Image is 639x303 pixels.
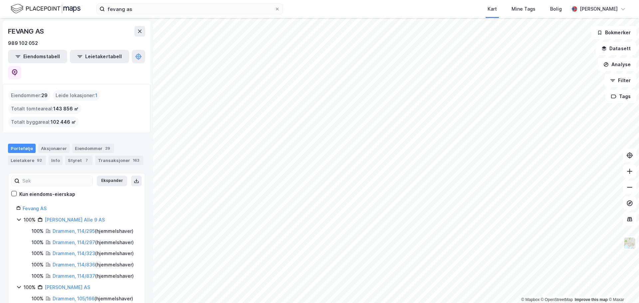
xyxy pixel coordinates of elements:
div: Portefølje [8,144,36,153]
a: Drammen, 105/166 [53,296,95,301]
div: Kart [488,5,497,13]
iframe: Chat Widget [606,271,639,303]
button: Analyse [598,58,636,71]
span: 29 [41,91,48,99]
div: 100% [32,272,44,280]
button: Datasett [596,42,636,55]
div: Eiendommer : [8,90,50,101]
a: [PERSON_NAME] AS [45,284,90,290]
a: OpenStreetMap [541,297,573,302]
div: 989 102 052 [8,39,38,47]
div: ( hjemmelshaver ) [53,249,134,257]
button: Ekspander [97,176,127,186]
div: Leietakere [8,156,46,165]
button: Tags [605,90,636,103]
div: FEVANG AS [8,26,45,37]
a: [PERSON_NAME] Alle 9 AS [45,217,105,223]
span: 102 446 ㎡ [51,118,76,126]
div: 7 [83,157,90,164]
img: Z [623,237,636,249]
div: ( hjemmelshaver ) [53,272,134,280]
div: 100% [32,238,44,246]
div: 29 [104,145,111,152]
div: 100% [32,249,44,257]
input: Søk på adresse, matrikkel, gårdeiere, leietakere eller personer [105,4,275,14]
div: 163 [131,157,141,164]
a: Drammen, 114/837 [53,273,95,279]
div: Totalt tomteareal : [8,103,81,114]
span: 143 856 ㎡ [53,105,79,113]
div: Kun eiendoms-eierskap [19,190,75,198]
button: Eiendomstabell [8,50,67,63]
div: Styret [65,156,93,165]
div: ( hjemmelshaver ) [53,261,134,269]
div: 92 [36,157,43,164]
input: Søk [20,176,93,186]
div: Totalt byggareal : [8,117,79,127]
div: 100% [32,295,44,303]
div: 100% [24,283,36,291]
div: Info [49,156,63,165]
button: Leietakertabell [70,50,129,63]
div: ( hjemmelshaver ) [53,238,134,246]
a: Fevang AS [23,206,47,211]
div: [PERSON_NAME] [580,5,618,13]
a: Drammen, 114/836 [53,262,95,267]
div: ( hjemmelshaver ) [53,227,133,235]
div: 100% [24,216,36,224]
div: Bolig [550,5,562,13]
button: Bokmerker [591,26,636,39]
div: Leide lokasjoner : [53,90,100,101]
div: Mine Tags [512,5,535,13]
div: 100% [32,227,44,235]
button: Filter [604,74,636,87]
a: Drammen, 114/297 [53,239,95,245]
div: Eiendommer [72,144,114,153]
a: Drammen, 114/323 [53,250,95,256]
a: Improve this map [575,297,608,302]
div: ( hjemmelshaver ) [53,295,133,303]
div: 100% [32,261,44,269]
img: logo.f888ab2527a4732fd821a326f86c7f29.svg [11,3,81,15]
div: Transaksjoner [95,156,143,165]
div: Kontrollprogram for chat [606,271,639,303]
a: Drammen, 114/295 [53,228,95,234]
a: Mapbox [521,297,539,302]
div: Aksjonærer [38,144,70,153]
span: 1 [95,91,98,99]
